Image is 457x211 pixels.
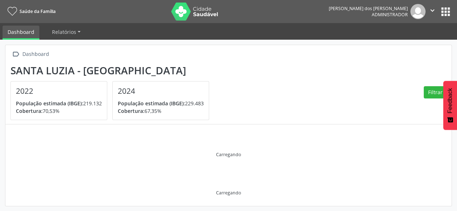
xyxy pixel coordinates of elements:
button:  [426,4,439,19]
div: [PERSON_NAME] dos [PERSON_NAME] [329,5,408,12]
p: 70,53% [16,107,102,115]
div: Dashboard [21,49,50,60]
div: Carregando [216,151,241,158]
button: Feedback - Mostrar pesquisa [443,81,457,130]
span: Saúde da Família [20,8,56,14]
p: 219.132 [16,100,102,107]
i:  [10,49,21,60]
span: Relatórios [52,28,76,35]
span: População estimada (IBGE): [118,100,185,107]
button: apps [439,5,452,18]
span: Feedback [447,88,453,113]
h4: 2022 [16,87,102,96]
span: População estimada (IBGE): [16,100,83,107]
div: Santa Luzia - [GEOGRAPHIC_DATA] [10,65,214,76]
p: 229.483 [118,100,204,107]
span: Administrador [372,12,408,18]
button: Filtrar [424,86,447,98]
span: Cobertura: [118,107,145,114]
a: Dashboard [3,26,39,40]
span: Cobertura: [16,107,43,114]
img: img [410,4,426,19]
p: 67,35% [118,107,204,115]
a:  Dashboard [10,49,50,60]
h4: 2024 [118,87,204,96]
a: Saúde da Família [5,5,56,17]
div: Carregando [216,190,241,196]
a: Relatórios [47,26,86,38]
i:  [428,6,436,14]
